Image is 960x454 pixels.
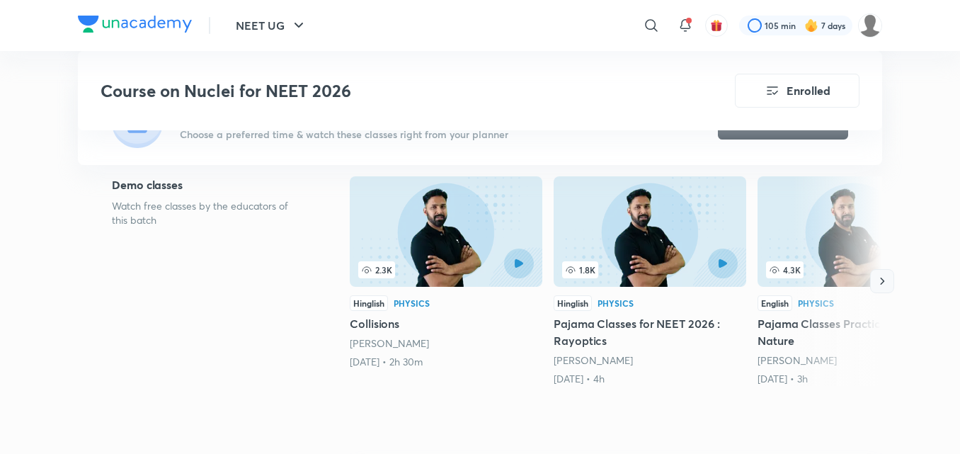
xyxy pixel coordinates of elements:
h5: Demo classes [112,176,304,193]
div: Physics [598,299,634,307]
div: Anupam Upadhayay [350,336,542,351]
span: 2.3K [358,261,395,278]
div: Physics [394,299,430,307]
div: 30th May • 4h [554,372,746,386]
div: Hinglish [350,295,388,311]
a: [PERSON_NAME] [758,353,837,367]
img: streak [804,18,818,33]
img: avatar [710,19,723,32]
a: Company Logo [78,16,192,36]
a: 1.8KHinglishPhysicsPajama Classes for NEET 2026 : Rayoptics[PERSON_NAME][DATE] • 4h [554,176,746,386]
a: [PERSON_NAME] [350,336,429,350]
a: 2.3KHinglishPhysicsCollisions[PERSON_NAME][DATE] • 2h 30m [350,176,542,369]
a: Pajama Classes for NEET 2026 : Rayoptics [554,176,746,386]
a: Pajama Classes Practice Dual Nature [758,176,950,386]
div: 6th Apr • 2h 30m [350,355,542,369]
div: Hinglish [554,295,592,311]
a: 4.3KEnglishPhysicsPajama Classes Practice Dual Nature[PERSON_NAME][DATE] • 3h [758,176,950,386]
h5: Collisions [350,315,542,332]
button: NEET UG [227,11,316,40]
div: Anupam Upadhayay [554,353,746,368]
a: Collisions [350,176,542,369]
img: Company Logo [78,16,192,33]
div: English [758,295,792,311]
h3: Course on Nuclei for NEET 2026 [101,81,655,101]
img: Saniya Mustafa [858,13,882,38]
button: Enrolled [735,74,859,108]
a: [PERSON_NAME] [554,353,633,367]
p: Watch free classes by the educators of this batch [112,199,304,227]
span: 1.8K [562,261,598,278]
button: avatar [705,14,728,37]
h5: Pajama Classes for NEET 2026 : Rayoptics [554,315,746,349]
span: 4.3K [766,261,804,278]
p: Choose a preferred time & watch these classes right from your planner [180,127,508,142]
h5: Pajama Classes Practice Dual Nature [758,315,950,349]
div: Anupam Upadhayay [758,353,950,368]
div: 21st Jun • 3h [758,372,950,386]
